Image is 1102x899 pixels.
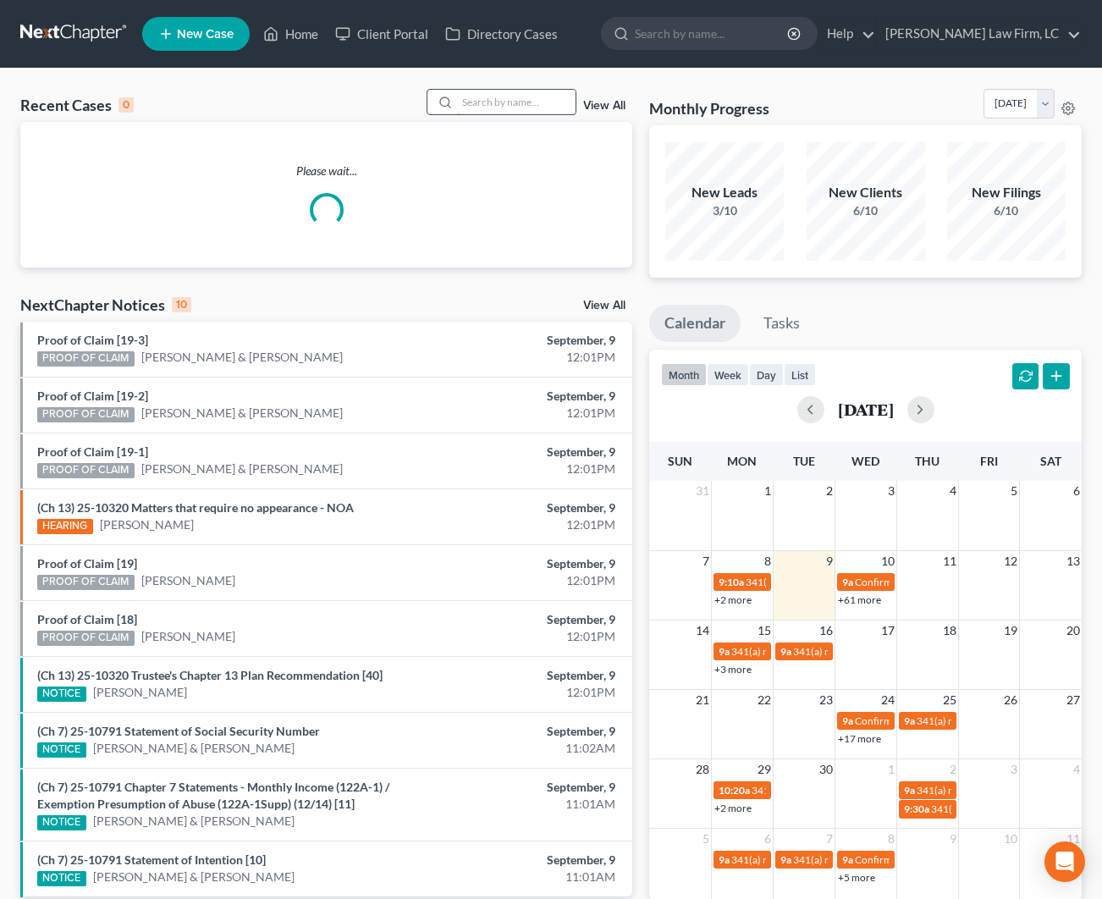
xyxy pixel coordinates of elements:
[1065,551,1082,571] span: 13
[37,687,86,702] div: NOTICE
[818,759,835,780] span: 30
[20,95,134,115] div: Recent Cases
[877,19,1081,49] a: [PERSON_NAME] Law Firm, LC
[437,19,566,49] a: Directory Cases
[434,796,615,813] div: 11:01AM
[177,28,234,41] span: New Case
[948,759,958,780] span: 2
[694,759,711,780] span: 28
[635,18,790,49] input: Search by name...
[838,871,875,884] a: +5 more
[748,305,815,342] a: Tasks
[434,444,615,461] div: September, 9
[904,802,929,815] span: 9:30a
[855,853,1047,866] span: Confirmation hearing for [PERSON_NAME]
[583,300,625,312] a: View All
[434,611,615,628] div: September, 9
[327,19,437,49] a: Client Portal
[941,690,958,710] span: 25
[719,576,744,588] span: 9:10a
[694,690,711,710] span: 21
[665,183,784,202] div: New Leads
[457,90,576,114] input: Search by name...
[842,714,853,727] span: 9a
[37,575,135,590] div: PROOF OF CLAIM
[37,852,266,867] a: (Ch 7) 25-10791 Statement of Intention [10]
[434,852,615,869] div: September, 9
[434,740,615,757] div: 11:02AM
[947,202,1066,219] div: 6/10
[37,500,354,515] a: (Ch 13) 25-10320 Matters that require no appearance - NOA
[842,576,853,588] span: 9a
[1009,759,1019,780] span: 3
[941,551,958,571] span: 11
[93,869,295,885] a: [PERSON_NAME] & [PERSON_NAME]
[649,305,741,342] a: Calendar
[434,349,615,366] div: 12:01PM
[37,631,135,646] div: PROOF OF CLAIM
[818,620,835,641] span: 16
[37,780,389,811] a: (Ch 7) 25-10791 Chapter 7 Statements - Monthly Income (122A-1) / Exemption Presumption of Abuse (...
[141,628,235,645] a: [PERSON_NAME]
[731,645,895,658] span: 341(a) meeting for [PERSON_NAME]
[37,389,148,403] a: Proof of Claim [19-2]
[818,19,875,49] a: Help
[37,519,93,534] div: HEARING
[93,684,187,701] a: [PERSON_NAME]
[434,779,615,796] div: September, 9
[434,405,615,422] div: 12:01PM
[948,481,958,501] span: 4
[756,690,773,710] span: 22
[886,829,896,849] span: 8
[731,853,895,866] span: 341(a) meeting for [PERSON_NAME]
[37,724,320,738] a: (Ch 7) 25-10791 Statement of Social Security Number
[37,871,86,886] div: NOTICE
[917,784,1080,797] span: 341(a) meeting for [PERSON_NAME]
[434,332,615,349] div: September, 9
[1065,690,1082,710] span: 27
[941,620,958,641] span: 18
[583,100,625,112] a: View All
[793,454,815,468] span: Tue
[719,645,730,658] span: 9a
[780,645,791,658] span: 9a
[1002,690,1019,710] span: 26
[838,732,881,745] a: +17 more
[948,829,958,849] span: 9
[879,690,896,710] span: 24
[824,481,835,501] span: 2
[701,829,711,849] span: 5
[434,723,615,740] div: September, 9
[668,454,692,468] span: Sun
[665,202,784,219] div: 3/10
[886,481,896,501] span: 3
[37,444,148,459] a: Proof of Claim [19-1]
[434,388,615,405] div: September, 9
[707,363,749,386] button: week
[763,551,773,571] span: 8
[172,297,191,312] div: 10
[756,759,773,780] span: 29
[434,628,615,645] div: 12:01PM
[763,481,773,501] span: 1
[807,202,925,219] div: 6/10
[1044,841,1085,882] div: Open Intercom Messenger
[93,740,295,757] a: [PERSON_NAME] & [PERSON_NAME]
[1009,481,1019,501] span: 5
[694,620,711,641] span: 14
[1065,620,1082,641] span: 20
[784,363,816,386] button: list
[434,499,615,516] div: September, 9
[434,555,615,572] div: September, 9
[20,163,632,179] p: Please wait...
[694,481,711,501] span: 31
[93,813,295,830] a: [PERSON_NAME] & [PERSON_NAME]
[37,556,137,571] a: Proof of Claim [19]
[434,572,615,589] div: 12:01PM
[714,663,752,676] a: +3 more
[727,454,757,468] span: Mon
[807,183,925,202] div: New Clients
[434,461,615,477] div: 12:01PM
[434,667,615,684] div: September, 9
[980,454,998,468] span: Fri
